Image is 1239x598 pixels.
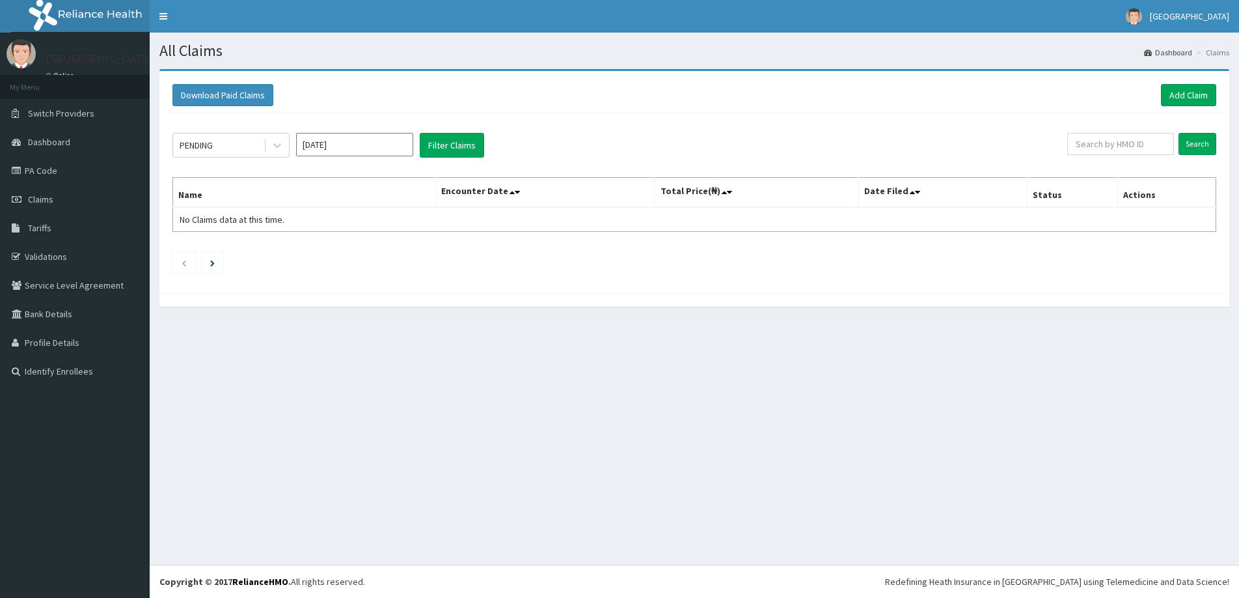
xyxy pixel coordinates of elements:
span: No Claims data at this time. [180,214,284,225]
footer: All rights reserved. [150,565,1239,598]
th: Date Filed [859,178,1028,208]
strong: Copyright © 2017 . [159,576,291,588]
div: Redefining Heath Insurance in [GEOGRAPHIC_DATA] using Telemedicine and Data Science! [885,575,1229,588]
th: Total Price(₦) [655,178,859,208]
span: Tariffs [28,222,51,234]
a: Next page [210,257,215,268]
input: Search by HMO ID [1067,133,1174,155]
a: Dashboard [1144,47,1192,58]
span: Dashboard [28,136,70,148]
div: PENDING [180,139,213,152]
th: Status [1027,178,1117,208]
input: Select Month and Year [296,133,413,156]
button: Download Paid Claims [172,84,273,106]
span: Claims [28,193,53,205]
span: Switch Providers [28,107,94,119]
li: Claims [1193,47,1229,58]
input: Search [1178,133,1216,155]
a: RelianceHMO [232,576,288,588]
p: [GEOGRAPHIC_DATA] [46,53,153,64]
span: [GEOGRAPHIC_DATA] [1150,10,1229,22]
h1: All Claims [159,42,1229,59]
a: Online [46,71,77,80]
img: User Image [1126,8,1142,25]
button: Filter Claims [420,133,484,158]
a: Previous page [181,257,187,268]
img: User Image [7,39,36,68]
a: Add Claim [1161,84,1216,106]
th: Actions [1118,178,1216,208]
th: Name [173,178,436,208]
th: Encounter Date [435,178,655,208]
